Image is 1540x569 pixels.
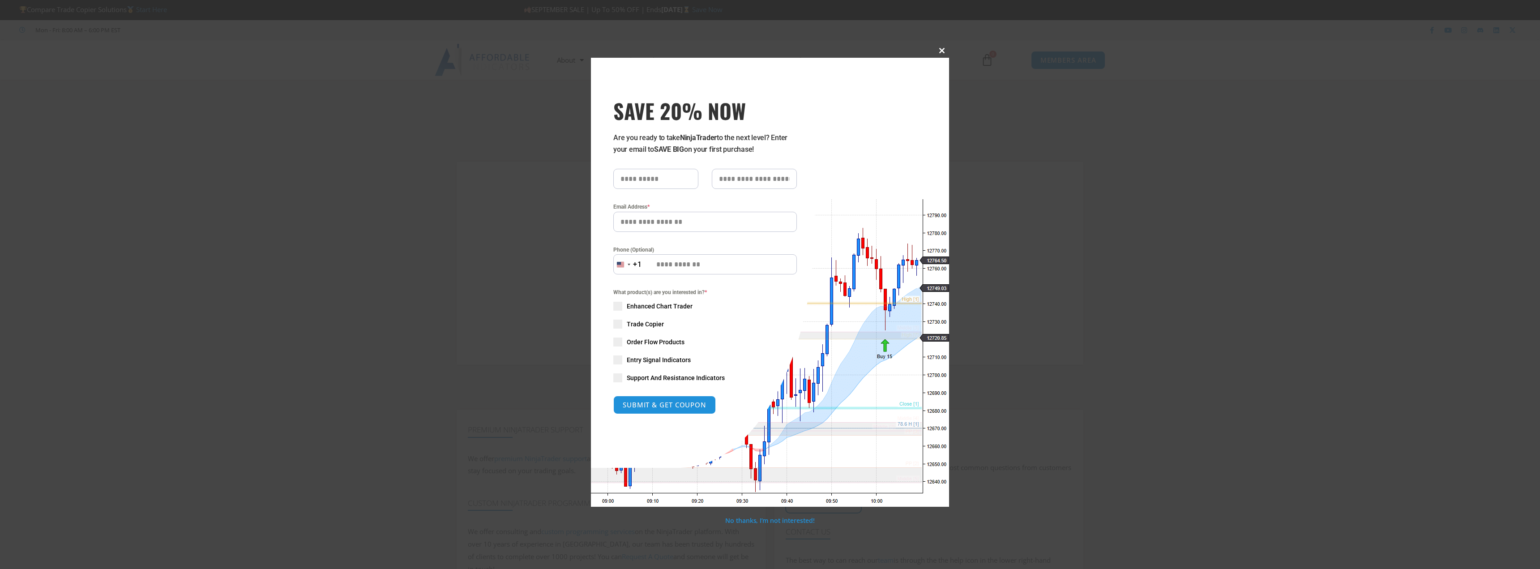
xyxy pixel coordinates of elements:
[627,373,725,382] span: Support And Resistance Indicators
[613,338,797,347] label: Order Flow Products
[627,320,664,329] span: Trade Copier
[613,132,797,155] p: Are you ready to take to the next level? Enter your email to on your first purchase!
[613,245,797,254] label: Phone (Optional)
[613,396,716,414] button: SUBMIT & GET COUPON
[627,302,693,311] span: Enhanced Chart Trader
[680,133,717,142] strong: NinjaTrader
[613,202,797,211] label: Email Address
[654,145,684,154] strong: SAVE BIG
[725,516,814,525] a: No thanks, I’m not interested!
[613,288,797,297] span: What product(s) are you interested in?
[613,98,797,123] h3: SAVE 20% NOW
[613,254,642,274] button: Selected country
[633,259,642,270] div: +1
[613,355,797,364] label: Entry Signal Indicators
[627,355,691,364] span: Entry Signal Indicators
[627,338,684,347] span: Order Flow Products
[613,373,797,382] label: Support And Resistance Indicators
[613,320,797,329] label: Trade Copier
[613,302,797,311] label: Enhanced Chart Trader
